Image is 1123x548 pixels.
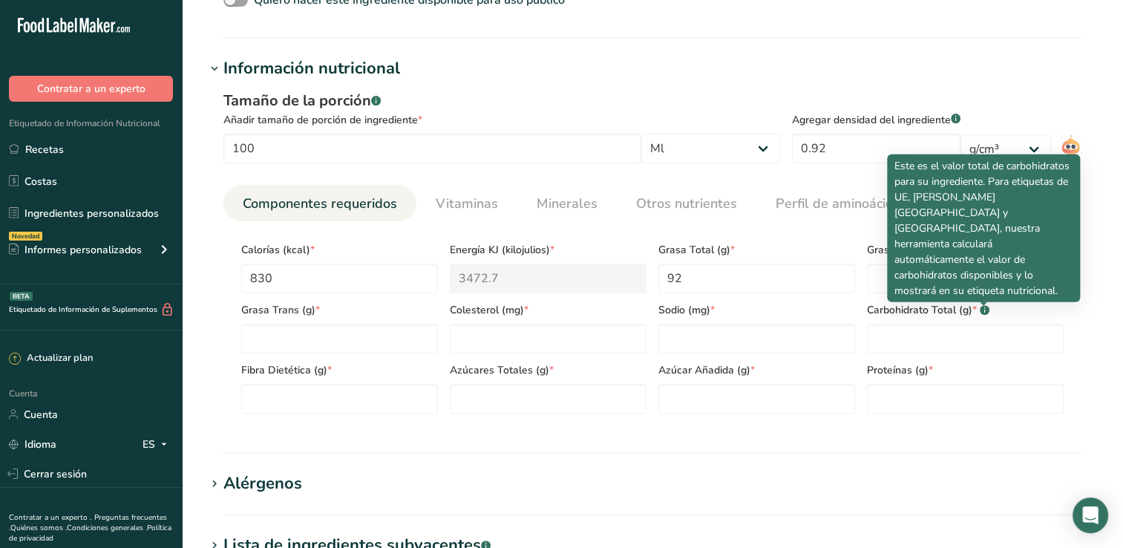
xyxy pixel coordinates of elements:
[658,302,710,318] font: Sodio (mg)
[9,512,91,523] a: Contratar a un experto .
[867,302,972,318] font: Carbohidrato Total (g)
[241,302,315,318] font: Grasa Trans (g)
[24,206,159,221] font: Ingredientes personalizados
[792,113,951,127] font: Agregar densidad del ingrediente
[10,523,67,533] a: Quiénes somos .
[24,242,142,258] font: Informes personalizados
[25,142,64,157] font: Recetas
[894,158,1073,299] p: Este es el valor total de carbohidratos para su ingrediente. Para etiquetas de UE, [PERSON_NAME][...
[24,407,58,423] font: Cuenta
[1073,498,1108,533] div: Abra Intercom Messenger
[243,194,397,214] span: Componentes requeridos
[658,242,730,258] font: Grasa Total (g)
[450,362,549,378] font: Azúcares Totales (g)
[24,437,56,452] font: Idioma
[9,523,171,544] a: Política de privacidad
[67,523,147,533] a: Condiciones generales .
[9,232,42,241] div: Novedad
[241,242,310,258] font: Calorías (kcal)
[223,472,302,496] div: Alérgenos
[867,362,929,378] font: Proteínas (g)
[537,194,597,214] span: Minerales
[776,194,908,214] span: Perfil de aminoácidos
[223,56,400,81] div: Información nutricional
[223,113,418,127] font: Añadir tamaño de porción de ingrediente
[223,134,641,163] input: Escribe aquí el tamaño de la porción
[658,362,750,378] font: Azúcar Añadida (g)
[24,466,87,482] font: Cerrar sesión
[9,512,167,533] a: Preguntas frecuentes .
[450,242,550,258] font: Energía KJ (kilojulios)
[9,76,173,102] button: Contratar a un experto
[9,304,157,316] font: Etiquetado de Información de Suplementos
[1060,134,1081,168] img: ai-bot.1dcbe71.gif
[27,351,93,366] font: Actualizar plan
[436,194,498,214] span: Vitaminas
[143,437,155,452] font: ES
[241,362,327,378] font: Fibra Dietética (g)
[24,174,57,189] font: Costas
[792,134,960,163] input: Escribe aquí tu densidad
[10,292,33,301] div: BETA
[867,242,958,258] font: Grasa Saturada (g)
[450,302,524,318] font: Colesterol (mg)
[223,91,371,111] font: Tamaño de la porción
[636,194,737,214] span: Otros nutrientes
